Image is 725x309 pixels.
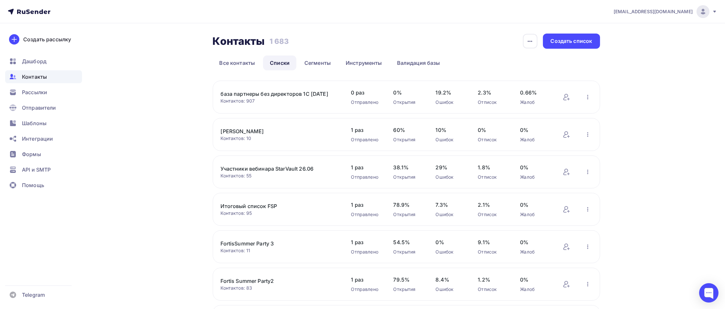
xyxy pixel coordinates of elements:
span: 60% [393,126,423,134]
div: Жалоб [520,286,550,293]
span: 0% [436,238,465,246]
div: Отправлено [351,174,381,180]
a: Инструменты [339,55,389,70]
span: 1 раз [351,238,381,246]
span: 2.3% [478,89,507,96]
div: Отправлено [351,99,381,105]
span: Формы [22,150,41,158]
span: 38.1% [393,164,423,171]
span: 0.66% [520,89,550,96]
span: Рассылки [22,88,47,96]
span: 2.1% [478,201,507,209]
div: Отправлено [351,286,381,293]
a: Рассылки [5,86,82,99]
div: Ошибок [436,211,465,218]
span: 0% [393,89,423,96]
a: Контакты [5,70,82,83]
div: Отписок [478,211,507,218]
a: Валидация базы [390,55,447,70]
span: 0% [478,126,507,134]
div: Ошибок [436,286,465,293]
a: Формы [5,148,82,161]
span: 9.1% [478,238,507,246]
div: Ошибок [436,249,465,255]
a: Отправители [5,101,82,114]
div: Жалоб [520,249,550,255]
div: Отписок [478,99,507,105]
div: Ошибок [436,99,465,105]
span: Отправители [22,104,56,112]
span: 1.8% [478,164,507,171]
div: Отправлено [351,211,381,218]
div: Отправлено [351,249,381,255]
a: Сегменты [298,55,338,70]
div: Открытия [393,99,423,105]
div: Контактов: 10 [221,135,338,142]
div: Жалоб [520,136,550,143]
div: Жалоб [520,174,550,180]
span: [EMAIL_ADDRESS][DOMAIN_NAME] [614,8,693,15]
span: 0 раз [351,89,381,96]
div: Открытия [393,174,423,180]
div: Создать список [551,37,592,45]
span: Шаблоны [22,119,46,127]
div: Отписок [478,286,507,293]
div: Создать рассылку [23,35,71,43]
span: 0% [520,164,550,171]
a: [EMAIL_ADDRESS][DOMAIN_NAME] [614,5,717,18]
h2: Контакты [213,35,265,48]
span: 1 раз [351,126,381,134]
a: Итоговый список FSP [221,202,331,210]
span: 0% [520,238,550,246]
span: 54.5% [393,238,423,246]
span: 10% [436,126,465,134]
a: база партнеры без директоров 1С [DATE] [221,90,331,98]
span: 0% [520,276,550,284]
span: Контакты [22,73,47,81]
a: Все контакты [213,55,262,70]
span: API и SMTP [22,166,51,174]
a: Дашборд [5,55,82,68]
span: 0% [520,126,550,134]
h3: 1 683 [270,37,289,46]
span: 1 раз [351,201,381,209]
div: Отписок [478,249,507,255]
span: 8.4% [436,276,465,284]
span: 1.2% [478,276,507,284]
a: Шаблоны [5,117,82,130]
span: 19.2% [436,89,465,96]
div: Открытия [393,136,423,143]
div: Открытия [393,211,423,218]
div: Отписок [478,174,507,180]
div: Жалоб [520,99,550,105]
span: Помощь [22,181,44,189]
div: Открытия [393,249,423,255]
span: 29% [436,164,465,171]
div: Отправлено [351,136,381,143]
span: Дашборд [22,57,46,65]
div: Отписок [478,136,507,143]
span: 78.9% [393,201,423,209]
a: Fortis Summer Party2 [221,277,331,285]
span: Telegram [22,291,45,299]
div: Контактов: 95 [221,210,338,216]
div: Ошибок [436,136,465,143]
a: Списки [263,55,296,70]
div: Открытия [393,286,423,293]
div: Жалоб [520,211,550,218]
span: 0% [520,201,550,209]
span: 79.5% [393,276,423,284]
a: [PERSON_NAME] [221,127,331,135]
span: Интеграции [22,135,53,143]
div: Ошибок [436,174,465,180]
div: Контактов: 11 [221,247,338,254]
span: 1 раз [351,164,381,171]
div: Контактов: 83 [221,285,338,291]
span: 1 раз [351,276,381,284]
a: FortisSummer Party 3 [221,240,331,247]
div: Контактов: 907 [221,98,338,104]
a: Участники вебинара StarVault 26.06 [221,165,331,173]
div: Контактов: 55 [221,173,338,179]
span: 7.3% [436,201,465,209]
